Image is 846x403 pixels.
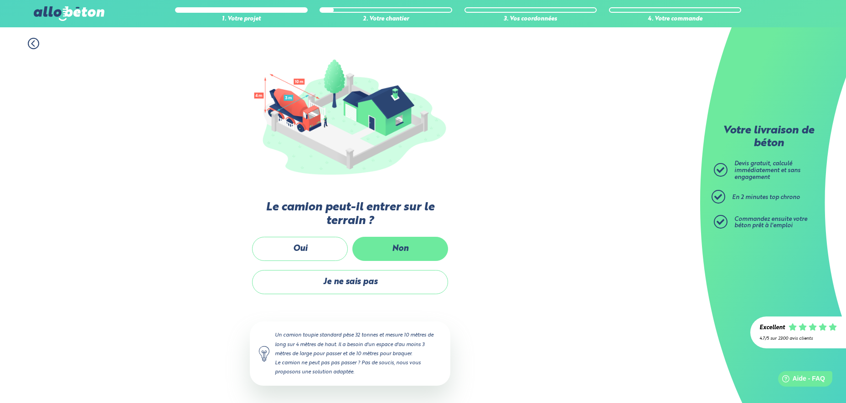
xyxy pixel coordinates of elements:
label: Oui [252,237,348,261]
div: 4.7/5 sur 2300 avis clients [759,336,837,341]
div: Un camion toupie standard pèse 32 tonnes et mesure 10 mètres de long sur 4 mètres de haut. Il a b... [250,321,450,386]
label: Je ne sais pas [252,270,448,294]
p: Votre livraison de béton [716,125,821,150]
img: allobéton [34,6,104,21]
div: 3. Vos coordonnées [464,16,597,23]
span: Devis gratuit, calculé immédiatement et sans engagement [734,161,800,180]
div: Excellent [759,325,785,332]
label: Non [352,237,448,261]
iframe: Help widget launcher [765,367,836,393]
span: En 2 minutes top chrono [732,194,800,200]
span: Commandez ensuite votre béton prêt à l'emploi [734,216,807,229]
div: 1. Votre projet [175,16,308,23]
div: 4. Votre commande [609,16,742,23]
div: 2. Votre chantier [320,16,452,23]
label: Le camion peut-il entrer sur le terrain ? [250,201,450,228]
